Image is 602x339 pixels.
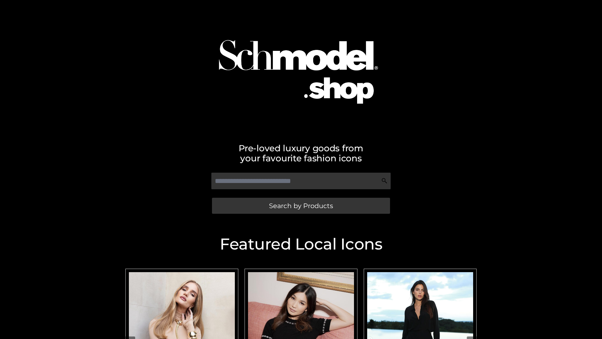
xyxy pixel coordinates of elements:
img: Search Icon [381,178,388,184]
a: Search by Products [212,198,390,214]
h2: Pre-loved luxury goods from your favourite fashion icons [122,143,480,163]
span: Search by Products [269,202,333,209]
h2: Featured Local Icons​ [122,236,480,252]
